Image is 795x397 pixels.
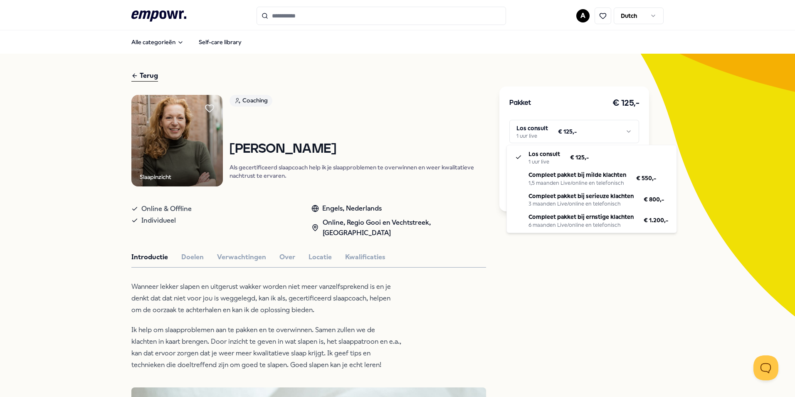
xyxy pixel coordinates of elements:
[528,201,634,207] div: 3 maanden Live/online en telefonisch
[570,153,589,162] span: € 125,-
[528,170,626,179] p: Compleet pakket bij milde klachten
[528,191,634,201] p: Compleet pakket bij serieuze klachten
[636,174,656,183] span: € 550,-
[644,195,664,204] span: € 800,-
[528,149,560,159] p: Los consult
[528,159,560,165] div: 1 uur live
[644,216,668,225] span: € 1.200,-
[528,222,634,228] div: 6 maanden Live/online en telefonisch
[528,180,626,186] div: 1,5 maanden Live/online en telefonisch
[528,212,634,221] p: Compleet pakket bij ernstige klachten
